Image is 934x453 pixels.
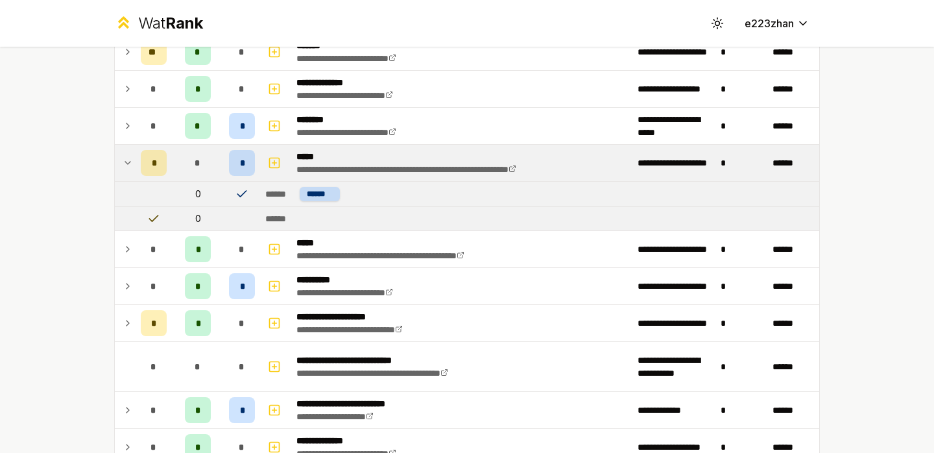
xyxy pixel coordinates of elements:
a: WatRank [114,13,203,34]
div: Wat [138,13,203,34]
span: e223zhan [745,16,794,31]
button: e223zhan [734,12,820,35]
span: Rank [165,14,203,32]
td: 0 [172,207,224,230]
td: 0 [172,182,224,206]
